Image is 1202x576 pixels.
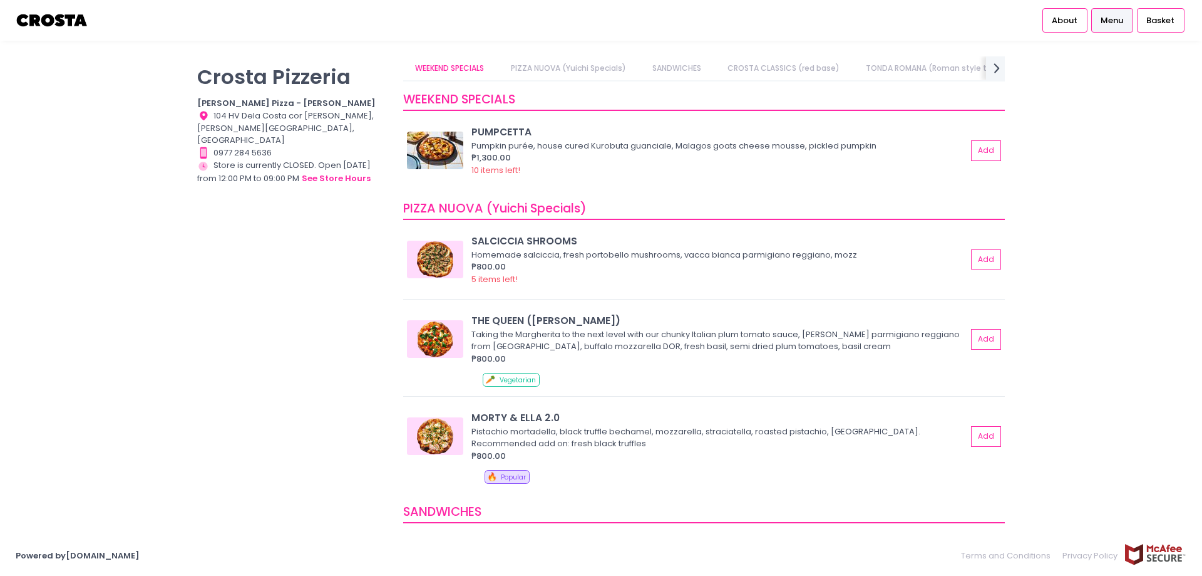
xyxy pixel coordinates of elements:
div: ₱800.00 [471,261,967,273]
div: 0977 284 5636 [197,147,388,159]
span: SANDWICHES [403,503,481,520]
button: see store hours [301,172,371,186]
div: PUMPCETTA [471,125,967,139]
span: About [1052,14,1077,27]
a: Menu [1091,8,1133,32]
a: Terms and Conditions [961,543,1057,568]
a: SANDWICHES [640,56,713,80]
div: ₱1,300.00 [471,152,967,164]
span: Menu [1101,14,1123,27]
div: Pistachio mortadella, black truffle bechamel, mozzarella, straciatella, roasted pistachio, [GEOGR... [471,426,963,450]
p: Crosta Pizzeria [197,65,388,89]
a: About [1042,8,1087,32]
img: MORTY & ELLA 2.0 [407,417,463,455]
a: WEEKEND SPECIALS [403,56,496,80]
div: ₱800.00 [471,353,967,365]
button: Add [971,426,1001,447]
a: Powered by[DOMAIN_NAME] [16,550,140,562]
span: Basket [1146,14,1174,27]
div: Taking the Margherita to the next level with our chunky Italian plum tomato sauce, [PERSON_NAME] ... [471,328,963,353]
span: 🥕 [485,374,495,385]
a: TONDA ROMANA (Roman style thin crust) [854,56,1037,80]
span: 🔥 [487,471,497,483]
div: ₱800.00 [471,450,967,463]
img: PUMPCETTA [407,132,463,169]
button: Add [971,140,1001,161]
span: 10 items left! [471,164,520,176]
img: SALCICCIA SHROOMS [407,241,463,278]
div: MORTY & ELLA 2.0 [471,411,967,425]
span: 5 items left! [471,273,518,285]
div: 104 HV Dela Costa cor [PERSON_NAME], [PERSON_NAME][GEOGRAPHIC_DATA], [GEOGRAPHIC_DATA] [197,110,388,147]
div: Pumpkin purée, house cured Kurobuta guanciale, Malagos goats cheese mousse, pickled pumpkin [471,140,963,152]
span: PIZZA NUOVA (Yuichi Specials) [403,200,587,217]
span: WEEKEND SPECIALS [403,91,515,108]
div: THE QUEEN ([PERSON_NAME]) [471,313,967,328]
span: Vegetarian [500,375,536,385]
button: Add [971,249,1001,270]
span: Popular [501,473,526,482]
img: THE QUEEN (Margherita) [407,320,463,358]
div: Store is currently CLOSED. Open [DATE] from 12:00 PM to 09:00 PM [197,159,388,186]
a: PIZZA NUOVA (Yuichi Specials) [498,56,638,80]
b: [PERSON_NAME] Pizza - [PERSON_NAME] [197,97,376,109]
div: SALCICCIA SHROOMS [471,234,967,248]
a: Privacy Policy [1057,543,1124,568]
img: mcafee-secure [1124,543,1186,565]
button: Add [971,329,1001,350]
a: CROSTA CLASSICS (red base) [716,56,852,80]
img: logo [16,9,89,31]
div: Homemade salciccia, fresh portobello mushrooms, vacca bianca parmigiano reggiano, mozz [471,249,963,261]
